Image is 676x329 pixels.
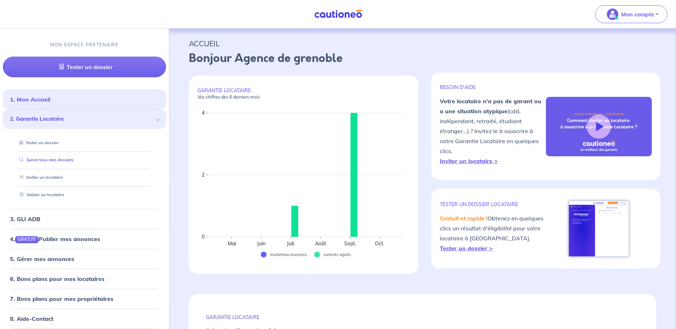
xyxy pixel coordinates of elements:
[440,98,541,115] strong: Votre locataire n'a pas de garant ou a une situation atypique
[375,240,384,247] text: Oct.
[50,41,119,48] p: MON ESPACE PARTENAIRE
[10,295,113,302] a: 7. Bons plans pour mes propriétaires
[17,192,64,197] a: Valider un locataire
[197,87,410,100] p: GARANTIE LOCATAIRE
[3,212,166,226] div: 3. GLI ADB
[11,172,158,184] div: Inviter un locataire
[10,115,154,124] span: 2. Garantie Locataire
[287,240,295,247] text: Juil.
[11,137,158,149] div: Tester un dossier
[546,97,652,157] img: video-gli-new-none.jpg
[189,37,656,50] p: ACCUEIL
[440,84,546,90] p: BESOIN D'AIDE
[607,9,618,20] img: illu_account_valid_menu.svg
[440,157,498,164] a: Inviter un locataire >
[440,215,487,222] em: Gratuit et rapide !
[440,245,493,252] a: Tester un dossier >
[202,234,205,240] text: 0
[440,96,546,166] p: (cdd, indépendant, retraité, étudiant étranger...) ? Invitez le à souscrire à notre Garantie Loca...
[10,235,100,242] a: 4.GRATUITPublier mes annonces
[228,240,236,247] text: Mai
[621,10,654,19] p: Mon compte
[3,57,166,78] a: Tester un dossier
[311,10,365,19] img: Cautioneo
[440,213,546,253] p: Obtenez en quelques clics un résultat d'éligibilité pour votre locataire à [GEOGRAPHIC_DATA].
[202,110,205,116] text: 4
[17,175,63,180] a: Inviter un locataire
[197,94,260,100] em: Vos chiffres des 6 derniers mois
[565,197,633,260] img: simulateur.png
[595,5,667,23] button: illu_account_valid_menu.svgMon compte
[10,255,74,262] a: 5. Gérer mes annonces
[440,201,546,208] p: TESTER un dossier locataire
[10,215,40,223] a: 3. GLI ADB
[3,292,166,306] div: 7. Bons plans pour mes propriétaires
[3,272,166,286] div: 6. Bons plans pour mes locataires
[3,110,166,129] div: 2. Garantie Locataire
[206,314,639,320] p: GARANTIE LOCATAIRE
[3,252,166,266] div: 5. Gérer mes annonces
[17,140,59,145] a: Tester un dossier
[315,240,326,247] text: Août
[202,172,205,178] text: 2
[3,232,166,246] div: 4.GRATUITPublier mes annonces
[10,315,53,322] a: 8. Aide-Contact
[3,93,166,107] div: 1. Mon Accueil
[10,275,104,282] a: 6. Bons plans pour mes locataires
[10,96,50,103] a: 1. Mon Accueil
[3,312,166,326] div: 8. Aide-Contact
[11,155,158,166] div: Suivre tous mes dossiers
[17,158,74,163] a: Suivre tous mes dossiers
[257,240,265,247] text: Juin
[189,50,656,67] p: Bonjour Agence de grenoble
[344,240,356,247] text: Sept.
[11,189,158,201] div: Valider un locataire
